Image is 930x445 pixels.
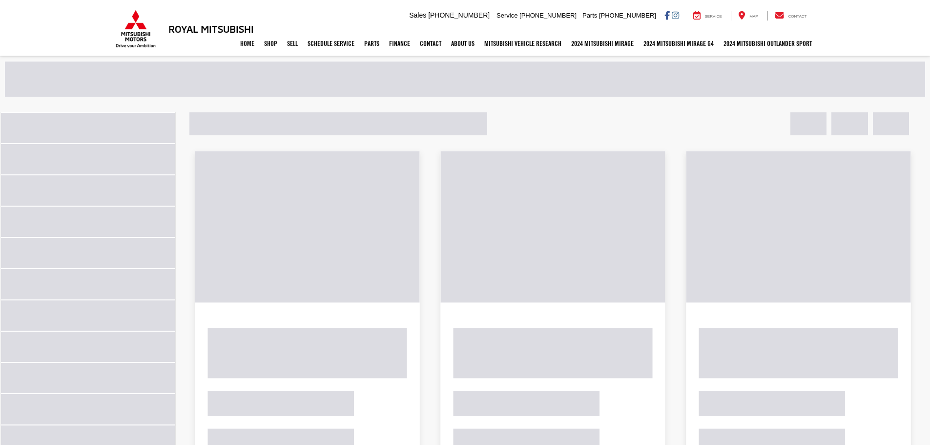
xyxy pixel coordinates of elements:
a: Map [731,11,765,21]
a: Shop [259,31,282,56]
span: [PHONE_NUMBER] [519,12,577,19]
a: 2024 Mitsubishi Mirage G4 [639,31,719,56]
a: Sell [282,31,303,56]
a: Parts: Opens in a new tab [359,31,384,56]
a: 2024 Mitsubishi Outlander SPORT [719,31,817,56]
a: 2024 Mitsubishi Mirage [566,31,639,56]
span: Contact [788,14,806,19]
a: Schedule Service: Opens in a new tab [303,31,359,56]
span: [PHONE_NUMBER] [428,11,490,19]
a: Mitsubishi Vehicle Research [479,31,566,56]
span: [PHONE_NUMBER] [599,12,656,19]
img: Mitsubishi [114,10,158,48]
span: Sales [409,11,426,19]
span: Service [496,12,517,19]
a: About Us [446,31,479,56]
a: Instagram: Click to visit our Instagram page [672,11,679,19]
a: Home [235,31,259,56]
h3: Royal Mitsubishi [168,23,254,34]
span: Map [749,14,758,19]
a: Finance [384,31,415,56]
span: Service [705,14,722,19]
a: Contact [767,11,814,21]
span: Parts [582,12,597,19]
a: Facebook: Click to visit our Facebook page [664,11,670,19]
a: Service [686,11,729,21]
a: Contact [415,31,446,56]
